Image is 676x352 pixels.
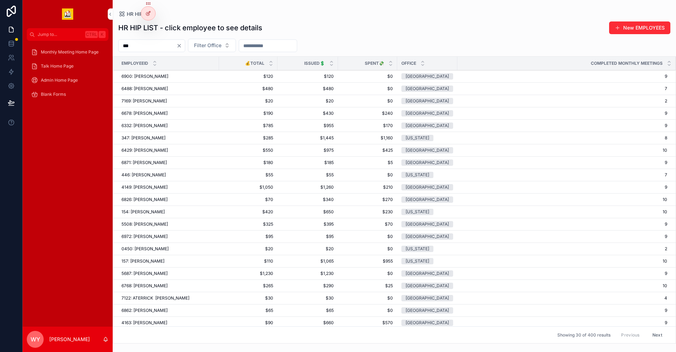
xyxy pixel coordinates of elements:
[282,271,334,276] a: $1,230
[401,122,453,129] a: [GEOGRAPHIC_DATA]
[223,234,273,239] a: $95
[23,41,113,110] div: scrollable content
[457,184,667,190] a: 9
[121,86,168,92] span: 6488: [PERSON_NAME]
[401,184,453,190] a: [GEOGRAPHIC_DATA]
[282,209,334,215] span: $650
[121,123,215,128] a: 6332: [PERSON_NAME]
[401,283,453,289] a: [GEOGRAPHIC_DATA]
[457,271,667,276] a: 9
[406,147,449,153] div: [GEOGRAPHIC_DATA]
[223,295,273,301] span: $30
[121,221,168,227] span: 5508: [PERSON_NAME]
[401,110,453,117] a: [GEOGRAPHIC_DATA]
[282,295,334,301] a: $30
[282,135,334,141] span: $1,445
[457,258,667,264] a: 10
[457,111,667,116] span: 9
[223,271,273,276] span: $1,230
[282,147,334,153] span: $975
[342,271,393,276] a: $0
[457,98,667,104] span: 2
[27,46,108,58] a: Monthly Meeting Home Page
[121,135,165,141] span: 347: [PERSON_NAME]
[406,98,449,104] div: [GEOGRAPHIC_DATA]
[223,111,273,116] span: $190
[223,246,273,252] a: $20
[342,197,393,202] a: $270
[223,86,273,92] a: $480
[282,221,334,227] a: $395
[401,135,453,141] a: [US_STATE]
[401,73,453,80] a: [GEOGRAPHIC_DATA]
[223,123,273,128] a: $785
[457,308,667,313] span: 9
[457,320,667,326] a: 9
[223,283,273,289] a: $265
[27,74,108,87] a: Admin Home Page
[401,172,453,178] a: [US_STATE]
[304,61,325,66] span: Issued💲
[457,295,667,301] span: 4
[121,61,148,66] span: EmployeeID
[457,86,667,92] span: 7
[406,283,449,289] div: [GEOGRAPHIC_DATA]
[342,283,393,289] a: $25
[282,160,334,165] span: $185
[342,123,393,128] a: $170
[342,295,393,301] a: $0
[342,209,393,215] a: $230
[401,209,453,215] a: [US_STATE]
[223,197,273,202] span: $70
[121,308,168,313] span: 6862: [PERSON_NAME]
[342,98,393,104] span: $0
[121,246,169,252] span: 0450: [PERSON_NAME]
[121,123,168,128] span: 6332: [PERSON_NAME]
[282,172,334,178] span: $55
[342,160,393,165] span: $5
[342,308,393,313] span: $0
[406,295,449,301] div: [GEOGRAPHIC_DATA]
[457,123,667,128] span: 9
[121,295,215,301] a: 7122: ATERRICK [PERSON_NAME]
[121,86,215,92] a: 6488: [PERSON_NAME]
[245,61,264,66] span: 💰Total
[282,246,334,252] a: $20
[99,32,105,37] span: K
[365,61,384,66] span: Spent💸
[457,172,667,178] span: 7
[457,135,667,141] span: 8
[49,336,90,343] p: [PERSON_NAME]
[342,246,393,252] a: $0
[282,111,334,116] a: $430
[282,123,334,128] a: $955
[457,246,667,252] span: 2
[121,98,167,104] span: 7169: [PERSON_NAME]
[342,147,393,153] a: $425
[401,159,453,166] a: [GEOGRAPHIC_DATA]
[401,320,453,326] a: [GEOGRAPHIC_DATA]
[85,31,98,38] span: Ctrl
[223,98,273,104] span: $20
[401,246,453,252] a: [US_STATE]
[223,74,273,79] a: $120
[121,283,215,289] a: 6768: [PERSON_NAME]
[457,147,667,153] a: 10
[31,335,40,344] span: WY
[342,221,393,227] span: $70
[27,88,108,101] a: Blank Forms
[609,21,670,34] a: New EMPLOYEES
[282,184,334,190] span: $1,260
[121,160,167,165] span: 6871: [PERSON_NAME]
[342,86,393,92] a: $0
